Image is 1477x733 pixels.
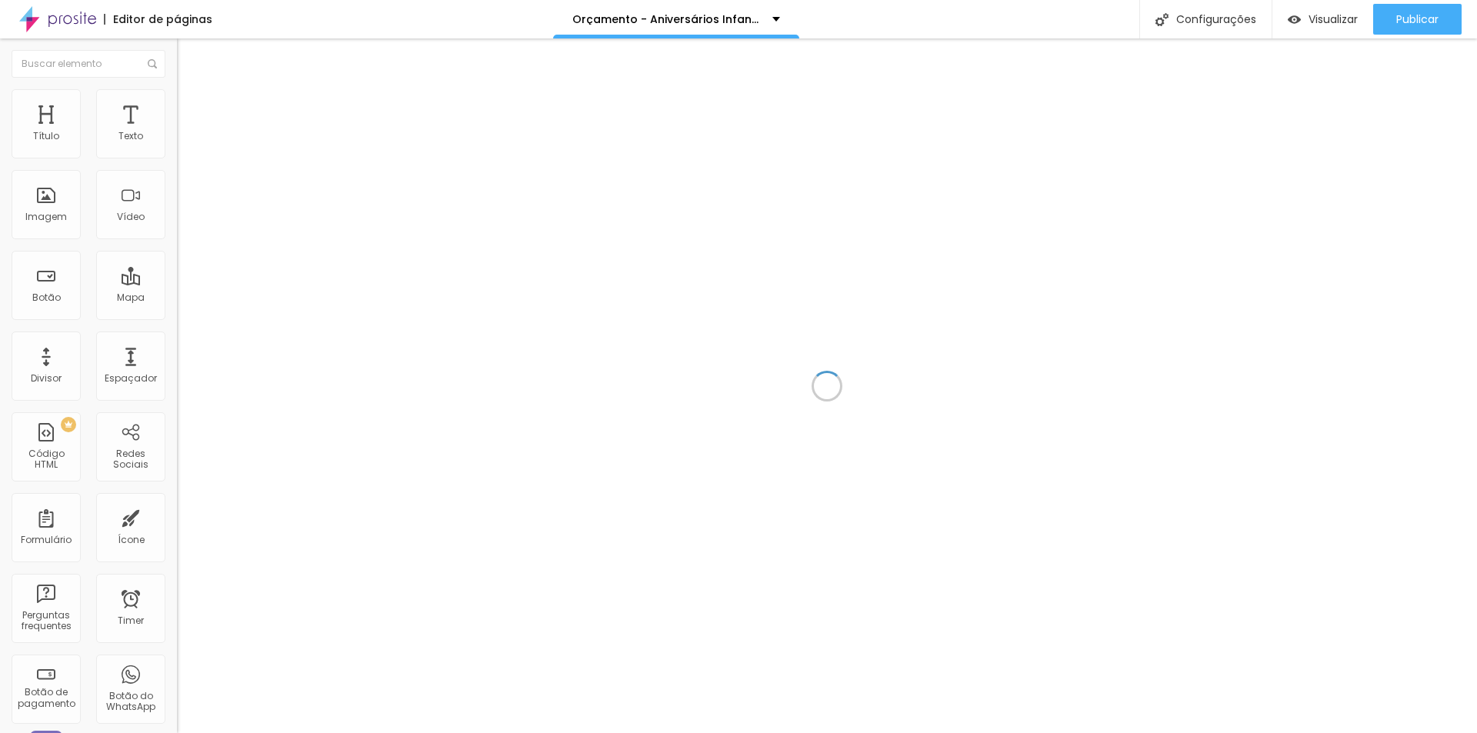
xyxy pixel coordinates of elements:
div: Formulário [21,535,72,545]
div: Botão de pagamento [15,687,76,709]
div: Divisor [31,373,62,384]
span: Publicar [1396,13,1439,25]
div: Título [33,131,59,142]
img: view-1.svg [1288,13,1301,26]
div: Espaçador [105,373,157,384]
div: Mapa [117,292,145,303]
div: Código HTML [15,448,76,471]
p: Orçamento - Aniversários Infantis [572,14,761,25]
img: Icone [1155,13,1169,26]
div: Ícone [118,535,145,545]
input: Buscar elemento [12,50,165,78]
button: Visualizar [1272,4,1373,35]
div: Editor de páginas [104,14,212,25]
div: Perguntas frequentes [15,610,76,632]
div: Timer [118,615,144,626]
div: Vídeo [117,212,145,222]
button: Publicar [1373,4,1462,35]
div: Imagem [25,212,67,222]
div: Texto [118,131,143,142]
div: Botão [32,292,61,303]
div: Botão do WhatsApp [100,691,161,713]
span: Visualizar [1309,13,1358,25]
div: Redes Sociais [100,448,161,471]
img: Icone [148,59,157,68]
